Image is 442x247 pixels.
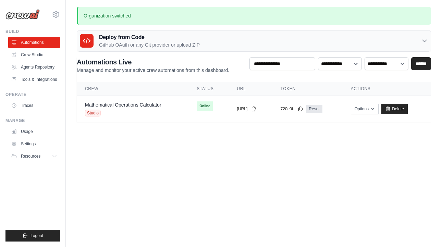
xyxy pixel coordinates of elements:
th: Crew [77,82,188,96]
a: Usage [8,126,60,137]
span: Online [197,101,213,111]
p: GitHub OAuth or any Git provider or upload ZIP [99,41,200,48]
a: Tools & Integrations [8,74,60,85]
div: Build [5,29,60,34]
span: Logout [30,233,43,238]
a: Settings [8,138,60,149]
img: Logo [5,9,40,20]
th: URL [229,82,272,96]
span: Resources [21,153,40,159]
th: Status [188,82,229,96]
th: Actions [343,82,431,96]
h3: Deploy from Code [99,33,200,41]
p: Manage and monitor your active crew automations from this dashboard. [77,67,229,74]
div: Manage [5,118,60,123]
button: 720e0f... [281,106,304,112]
th: Token [272,82,343,96]
a: Traces [8,100,60,111]
a: Delete [381,104,408,114]
a: Reset [306,105,322,113]
a: Mathematical Operations Calculator [85,102,161,108]
button: Logout [5,230,60,242]
a: Crew Studio [8,49,60,60]
div: Operate [5,92,60,97]
a: Agents Repository [8,62,60,73]
button: Options [351,104,379,114]
span: Studio [85,110,101,116]
h2: Automations Live [77,57,229,67]
a: Automations [8,37,60,48]
p: Organization switched [77,7,431,25]
button: Resources [8,151,60,162]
